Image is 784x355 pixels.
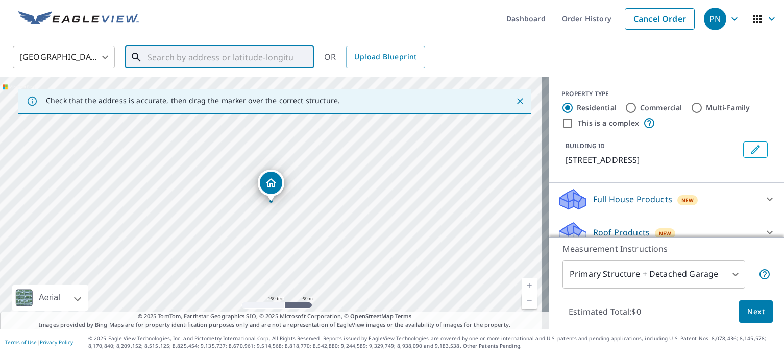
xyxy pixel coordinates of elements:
[346,46,425,68] a: Upload Blueprint
[593,193,672,205] p: Full House Products
[324,46,425,68] div: OR
[577,103,617,113] label: Residential
[513,94,527,108] button: Close
[593,226,650,239] p: Roof Products
[758,268,771,280] span: Your report will include the primary structure and a detached garage if one exists.
[640,103,682,113] label: Commercial
[625,8,695,30] a: Cancel Order
[88,335,779,350] p: © 2025 Eagle View Technologies, Inc. and Pictometry International Corp. All Rights Reserved. Repo...
[659,229,672,238] span: New
[747,305,765,318] span: Next
[5,339,73,345] p: |
[5,339,37,346] a: Terms of Use
[743,141,768,158] button: Edit building 1
[395,312,412,320] a: Terms
[18,11,139,27] img: EV Logo
[258,170,284,201] div: Dropped pin, building 1, Residential property, 7 Cherry Blossom Ct North Potomac, MD 20878
[560,300,649,323] p: Estimated Total: $0
[350,312,393,320] a: OpenStreetMap
[522,278,537,293] a: Current Level 17, Zoom In
[566,141,605,150] p: BUILDING ID
[46,96,340,105] p: Check that the address is accurate, then drag the marker over the correct structure.
[681,196,694,204] span: New
[12,285,88,311] div: Aerial
[562,243,771,255] p: Measurement Instructions
[40,339,73,346] a: Privacy Policy
[739,300,773,323] button: Next
[566,154,739,166] p: [STREET_ADDRESS]
[148,43,293,72] input: Search by address or latitude-longitude
[561,89,772,99] div: PROPERTY TYPE
[557,220,776,245] div: Roof ProductsNew
[138,312,412,321] span: © 2025 TomTom, Earthstar Geographics SIO, © 2025 Microsoft Corporation, ©
[706,103,750,113] label: Multi-Family
[36,285,63,311] div: Aerial
[704,8,726,30] div: PN
[522,293,537,309] a: Current Level 17, Zoom Out
[13,43,115,72] div: [GEOGRAPHIC_DATA]
[354,51,416,63] span: Upload Blueprint
[557,187,776,211] div: Full House ProductsNew
[562,260,745,289] div: Primary Structure + Detached Garage
[578,118,639,128] label: This is a complex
